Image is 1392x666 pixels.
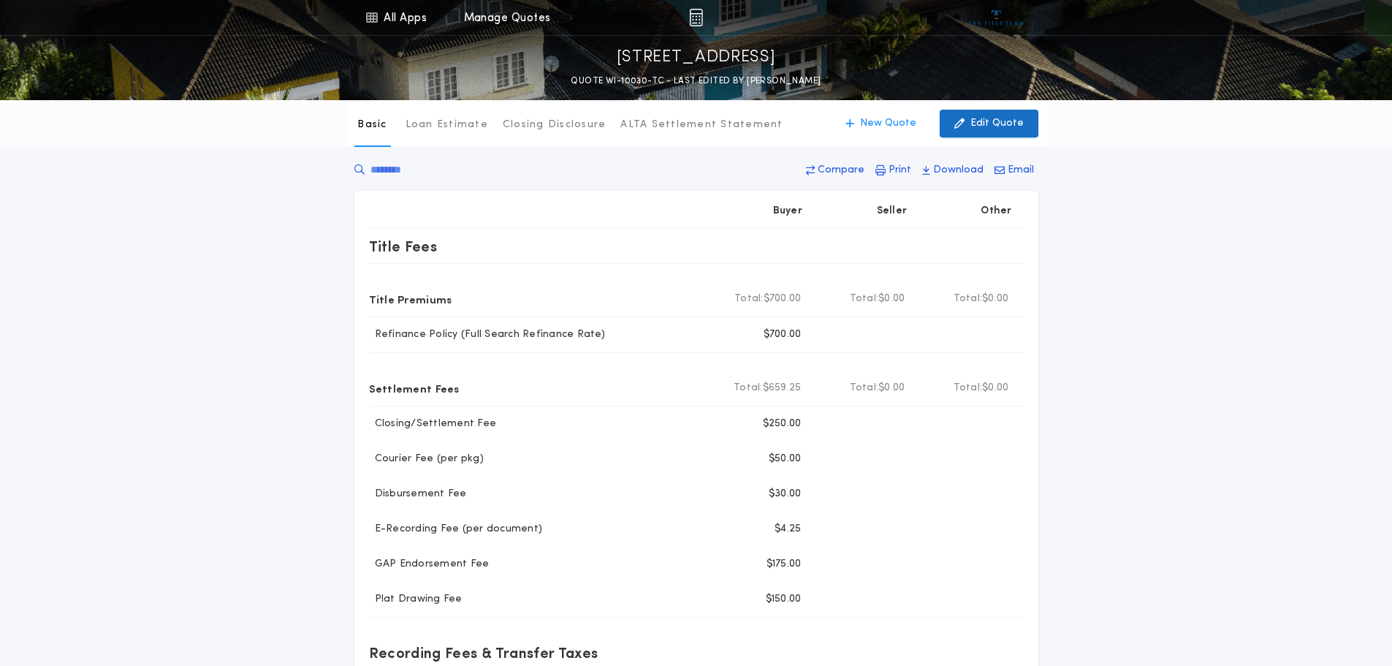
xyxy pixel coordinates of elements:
[764,328,802,342] p: $700.00
[918,157,988,183] button: Download
[734,381,763,396] b: Total:
[769,487,802,502] p: $30.00
[878,381,905,396] span: $0.00
[406,118,488,132] p: Loan Estimate
[981,204,1011,219] p: Other
[982,381,1008,396] span: $0.00
[763,381,802,396] span: $659.25
[850,381,879,396] b: Total:
[969,10,1024,25] img: vs-icon
[369,641,598,665] p: Recording Fees & Transfer Taxes
[954,381,983,396] b: Total:
[763,417,802,431] p: $250.00
[850,292,879,306] b: Total:
[860,116,916,131] p: New Quote
[620,118,783,132] p: ALTA Settlement Statement
[767,557,802,572] p: $175.00
[369,592,463,607] p: Plat Drawing Fee
[369,487,467,502] p: Disbursement Fee
[1008,163,1034,178] p: Email
[369,417,497,431] p: Closing/Settlement Fee
[970,116,1024,131] p: Edit Quote
[933,163,984,178] p: Download
[889,163,911,178] p: Print
[369,522,543,537] p: E-Recording Fee (per document)
[369,376,460,400] p: Settlement Fees
[764,292,802,306] span: $700.00
[369,287,452,311] p: Title Premiums
[369,328,605,342] p: Refinance Policy (Full Search Refinance Rate)
[818,163,864,178] p: Compare
[369,452,484,466] p: Courier Fee (per pkg)
[773,204,802,219] p: Buyer
[877,204,908,219] p: Seller
[357,118,387,132] p: Basic
[689,9,703,26] img: img
[369,235,438,258] p: Title Fees
[766,592,802,607] p: $150.00
[871,157,916,183] button: Print
[369,557,490,572] p: GAP Endorsement Fee
[990,157,1038,183] button: Email
[503,118,606,132] p: Closing Disclosure
[734,292,764,306] b: Total:
[831,110,931,137] button: New Quote
[775,522,801,537] p: $4.25
[617,46,776,69] p: [STREET_ADDRESS]
[802,157,869,183] button: Compare
[940,110,1038,137] button: Edit Quote
[954,292,983,306] b: Total:
[769,452,802,466] p: $50.00
[571,74,821,88] p: QUOTE WI-10030-TC - LAST EDITED BY [PERSON_NAME]
[982,292,1008,306] span: $0.00
[878,292,905,306] span: $0.00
